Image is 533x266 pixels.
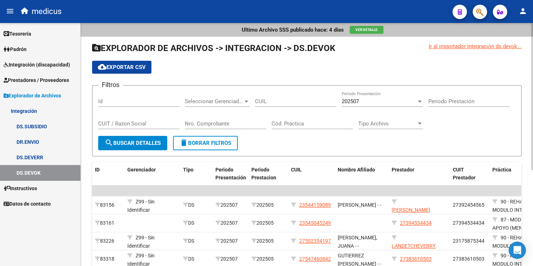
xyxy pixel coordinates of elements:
[4,61,70,69] span: Integración (discapacidad)
[98,63,106,71] mat-icon: cloud_download
[453,238,484,244] span: 23175875344
[358,120,416,127] span: Tipo Archivo
[179,140,231,146] span: Borrar Filtros
[389,162,450,186] datatable-header-cell: Prestador
[338,202,381,208] span: [PERSON_NAME] - -
[4,184,37,192] span: Instructivos
[180,162,213,186] datatable-header-cell: Tipo
[251,219,285,227] div: 202505
[251,201,285,209] div: 202505
[98,64,146,70] span: Exportar CSV
[183,201,210,209] div: DS
[215,201,246,209] div: 202507
[183,255,210,263] div: DS
[92,43,335,53] span: EXPLORADOR DE ARCHIVOS -> INTEGRACION -> DS.DEVOK
[95,255,122,263] div: 83318
[4,30,31,38] span: Tesorería
[183,167,193,173] span: Tipo
[400,256,432,262] span: 27383610503
[429,42,521,50] div: Ir al importador Integración ds.devok...
[338,235,377,249] span: [PERSON_NAME], JUANA - -
[299,220,331,226] span: 23545045249
[6,7,14,15] mat-icon: menu
[392,167,414,173] span: Prestador
[335,162,389,186] datatable-header-cell: Nombre Afiliado
[183,237,210,245] div: DS
[98,136,167,150] button: Buscar Detalles
[291,167,302,173] span: CUIL
[242,26,344,34] p: Ultimo Archivo SSS publicado hace: 4 días
[299,238,331,244] span: 27502354197
[95,237,122,245] div: 83226
[299,202,331,208] span: 23544159089
[105,140,161,146] span: Buscar Detalles
[173,136,238,150] button: Borrar Filtros
[492,167,511,173] span: Práctica
[392,207,439,221] span: [PERSON_NAME] SICUSO GUADALUPE
[98,80,123,90] h3: Filtros
[453,202,484,208] span: 27392454565
[124,162,180,186] datatable-header-cell: Gerenciador
[251,167,276,181] span: Periodo Prestacion
[251,237,285,245] div: 202505
[127,167,156,173] span: Gerenciador
[95,167,100,173] span: ID
[453,256,484,262] span: 27383610503
[355,28,378,32] span: Ver Detalle
[453,220,484,226] span: 27394534434
[249,162,288,186] datatable-header-cell: Periodo Prestacion
[92,162,124,186] datatable-header-cell: ID
[288,162,335,186] datatable-header-cell: CUIL
[215,237,246,245] div: 202507
[215,219,246,227] div: 202507
[4,200,51,208] span: Datos de contacto
[338,167,375,173] span: Nombre Afiliado
[105,138,113,147] mat-icon: search
[32,4,61,19] span: medicus
[509,242,526,259] div: Open Intercom Messenger
[4,45,27,53] span: Padrón
[215,255,246,263] div: 202507
[183,219,210,227] div: DS
[400,220,432,226] span: 27394534434
[4,92,61,100] span: Explorador de Archivos
[127,235,155,249] span: Z99 - Sin Identificar
[299,256,331,262] span: 27547460842
[392,243,436,257] span: LANDETCHEVERRY MARIANA
[95,201,122,209] div: 83156
[519,7,527,15] mat-icon: person
[4,76,69,84] span: Prestadores / Proveedores
[350,26,383,34] button: Ver Detalle
[450,162,489,186] datatable-header-cell: CUIT Prestador
[251,255,285,263] div: 202505
[215,167,246,181] span: Periodo Presentación
[179,138,188,147] mat-icon: delete
[185,98,243,105] span: Seleccionar Gerenciador
[92,61,151,74] button: Exportar CSV
[95,219,122,227] div: 83161
[453,167,475,181] span: CUIT Prestador
[342,98,359,105] span: 202507
[213,162,249,186] datatable-header-cell: Periodo Presentación
[127,199,155,213] span: Z99 - Sin Identificar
